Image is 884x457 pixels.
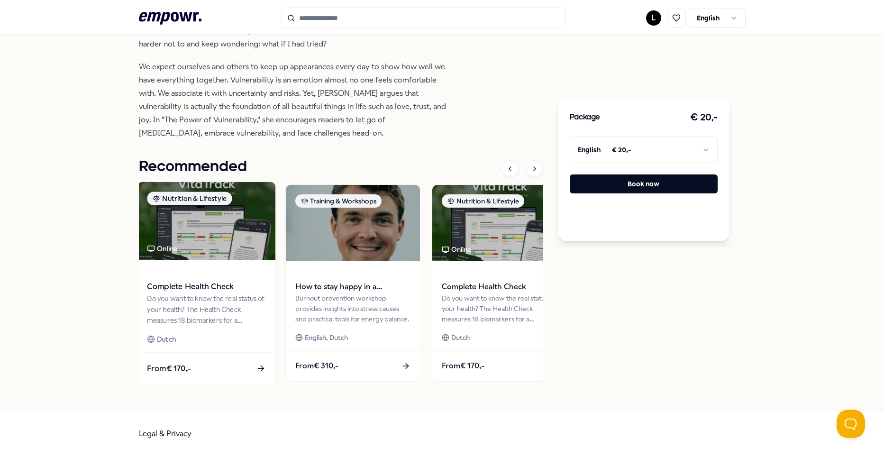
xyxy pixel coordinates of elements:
[147,281,265,293] span: Complete Health Check
[156,334,175,345] span: Dutch
[432,185,566,261] img: package image
[442,244,471,255] div: Online
[295,293,410,325] div: Burnout prevention workshop provides insights into stress causes and practical tools for energy b...
[282,8,566,28] input: Search for products, categories or subcategories
[442,194,524,208] div: Nutrition & Lifestyle
[646,10,661,26] button: L
[286,185,420,261] img: package image
[305,332,348,343] span: English, Dutch
[570,174,718,193] button: Book now
[690,110,718,125] h3: € 20,-
[147,362,191,375] span: From € 170,-
[442,293,557,325] div: Do you want to know the real status of your health? The Health Check measures 18 biomarkers for a...
[139,429,191,438] a: Legal & Privacy
[137,182,276,385] a: package imageNutrition & LifestyleOnlineComplete Health CheckDo you want to know the real status ...
[442,281,557,293] span: Complete Health Check
[139,60,447,140] p: We expect ourselves and others to keep up appearances every day to show how well we have everythi...
[570,111,600,124] h3: Package
[139,155,247,179] h1: Recommended
[442,360,484,372] span: From € 170,-
[147,293,265,326] div: Do you want to know the real status of your health? The Health Check measures 18 biomarkers for a...
[295,281,410,293] span: How to stay happy in a performance society (workshop)
[285,184,420,382] a: package imageTraining & WorkshopsHow to stay happy in a performance society (workshop)Burnout pre...
[837,410,865,438] iframe: Help Scout Beacon - Open
[295,194,382,208] div: Training & Workshops
[137,182,275,260] img: package image
[147,192,232,205] div: Nutrition & Lifestyle
[432,184,567,382] a: package imageNutrition & LifestyleOnlineComplete Health CheckDo you want to know the real status ...
[451,332,470,343] span: Dutch
[295,360,338,372] span: From € 310,-
[147,243,177,254] div: Online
